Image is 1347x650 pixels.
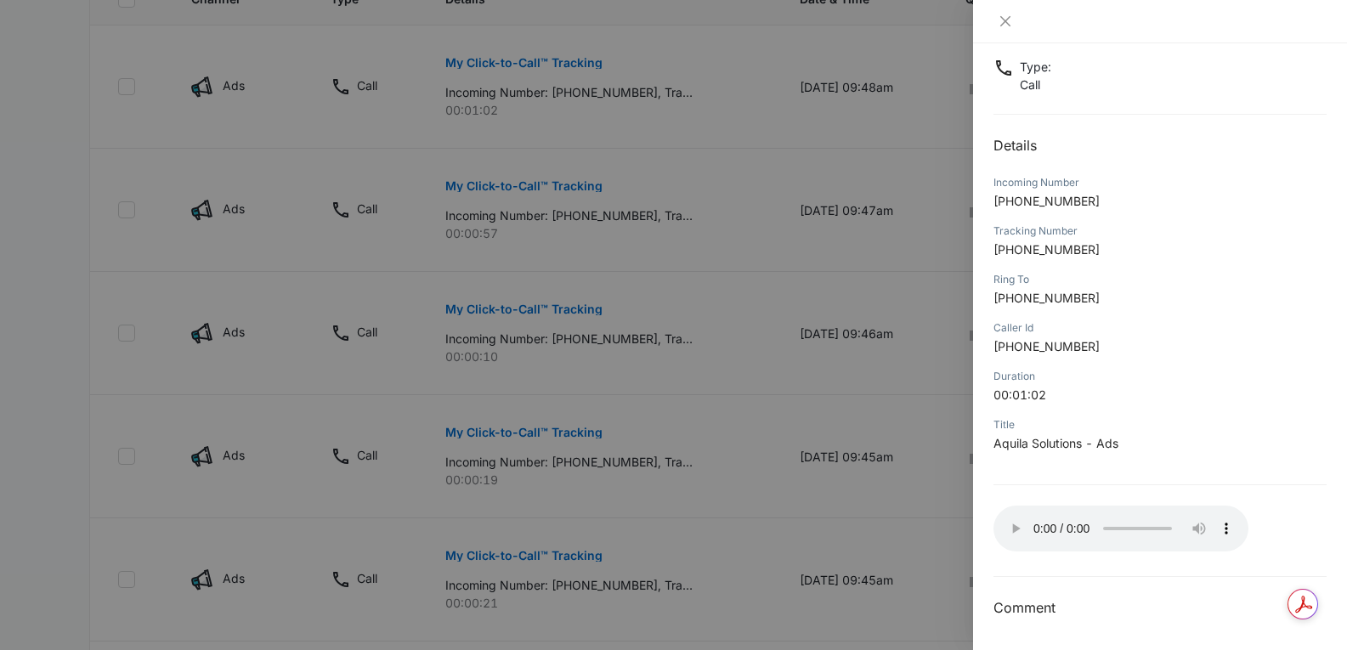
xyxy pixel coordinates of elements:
[993,387,1046,402] span: 00:01:02
[993,506,1248,551] audio: Your browser does not support the audio tag.
[993,597,1327,618] h3: Comment
[1020,76,1051,93] p: Call
[993,417,1327,432] div: Title
[993,436,1118,450] span: Aquila Solutions - Ads
[993,272,1327,287] div: Ring To
[993,291,1100,305] span: [PHONE_NUMBER]
[993,135,1327,155] h2: Details
[993,242,1100,257] span: [PHONE_NUMBER]
[999,14,1012,28] span: close
[993,339,1100,353] span: [PHONE_NUMBER]
[993,320,1327,336] div: Caller Id
[993,223,1327,239] div: Tracking Number
[993,14,1017,29] button: Close
[993,194,1100,208] span: [PHONE_NUMBER]
[993,369,1327,384] div: Duration
[1020,58,1051,76] p: Type :
[993,175,1327,190] div: Incoming Number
